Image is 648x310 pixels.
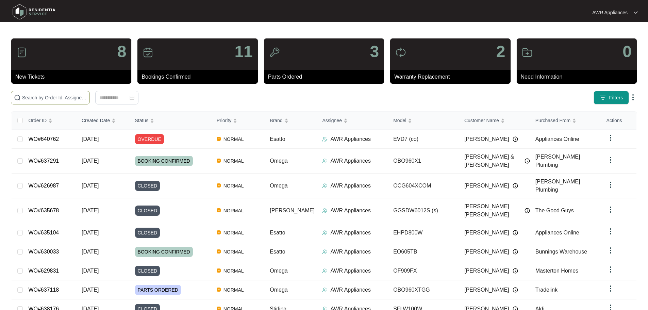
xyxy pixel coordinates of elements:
span: Appliances Online [535,230,579,235]
p: AWR Appliances [330,248,371,256]
p: AWR Appliances [592,9,628,16]
th: Order ID [23,112,76,130]
span: Esatto [270,136,285,142]
img: dropdown arrow [607,156,615,164]
th: Customer Name [459,112,530,130]
img: Info icon [525,158,530,164]
span: Created Date [82,117,110,124]
img: Vercel Logo [217,249,221,254]
td: OF909FX [388,261,459,280]
img: Info icon [513,268,518,274]
img: filter icon [599,94,606,101]
span: NORMAL [221,248,247,256]
th: Priority [211,112,265,130]
td: GGSDW6012S (s) [388,198,459,223]
td: OBO960X1 [388,149,459,174]
p: 2 [496,44,505,60]
p: AWR Appliances [330,286,371,294]
img: Assigner Icon [322,230,328,235]
span: Appliances Online [535,136,579,142]
span: Tradelink [535,287,558,293]
span: Bunnings Warehouse [535,249,587,255]
img: Assigner Icon [322,268,328,274]
td: EVD7 (co) [388,130,459,149]
span: [PERSON_NAME] [464,248,509,256]
span: [DATE] [82,208,99,213]
span: NORMAL [221,207,247,215]
span: CLOSED [135,266,160,276]
span: Omega [270,268,287,274]
img: dropdown arrow [607,265,615,274]
img: Assigner Icon [322,158,328,164]
span: Filters [609,94,623,101]
p: New Tickets [15,73,131,81]
span: PARTS ORDERED [135,285,181,295]
p: 11 [234,44,252,60]
img: icon [143,47,153,58]
span: Esatto [270,249,285,255]
img: Assigner Icon [322,287,328,293]
span: Priority [217,117,232,124]
img: Vercel Logo [217,208,221,212]
span: Omega [270,287,287,293]
th: Created Date [76,112,130,130]
img: Info icon [513,230,518,235]
span: Order ID [28,117,47,124]
span: [PERSON_NAME] [464,182,509,190]
span: [DATE] [82,158,99,164]
img: Vercel Logo [217,230,221,234]
button: filter iconFilters [594,91,629,104]
span: [PERSON_NAME] [464,229,509,237]
img: residentia service logo [10,2,58,22]
span: NORMAL [221,286,247,294]
span: Status [135,117,149,124]
th: Purchased From [530,112,601,130]
span: BOOKING CONFIRMED [135,156,193,166]
span: BOOKING CONFIRMED [135,247,193,257]
a: WO#629831 [28,268,59,274]
p: 8 [117,44,127,60]
img: icon [269,47,280,58]
span: CLOSED [135,228,160,238]
span: NORMAL [221,182,247,190]
span: NORMAL [221,135,247,143]
span: [PERSON_NAME] [464,267,509,275]
img: dropdown arrow [607,246,615,255]
p: AWR Appliances [330,182,371,190]
img: Info icon [513,136,518,142]
th: Actions [601,112,636,130]
img: dropdown arrow [607,206,615,214]
span: OVERDUE [135,134,164,144]
span: Esatto [270,230,285,235]
span: Brand [270,117,282,124]
span: Model [393,117,406,124]
span: [DATE] [82,249,99,255]
span: [PERSON_NAME] [PERSON_NAME] [464,202,521,219]
th: Assignee [317,112,388,130]
img: icon [395,47,406,58]
img: search-icon [14,94,21,101]
img: Vercel Logo [217,159,221,163]
img: Info icon [513,183,518,189]
th: Status [130,112,211,130]
th: Brand [264,112,317,130]
img: dropdown arrow [629,93,637,101]
p: 0 [622,44,632,60]
span: [PERSON_NAME] & [PERSON_NAME] [464,153,521,169]
span: NORMAL [221,229,247,237]
span: [PERSON_NAME] [464,286,509,294]
p: Parts Ordered [268,73,384,81]
p: Warranty Replacement [394,73,510,81]
img: Info icon [525,208,530,213]
span: The Good Guys [535,208,574,213]
a: WO#635678 [28,208,59,213]
span: [PERSON_NAME] Plumbing [535,154,580,168]
p: AWR Appliances [330,135,371,143]
span: [DATE] [82,230,99,235]
span: CLOSED [135,206,160,216]
p: 3 [370,44,379,60]
span: [DATE] [82,268,99,274]
th: Model [388,112,459,130]
span: NORMAL [221,267,247,275]
img: Assigner Icon [322,249,328,255]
